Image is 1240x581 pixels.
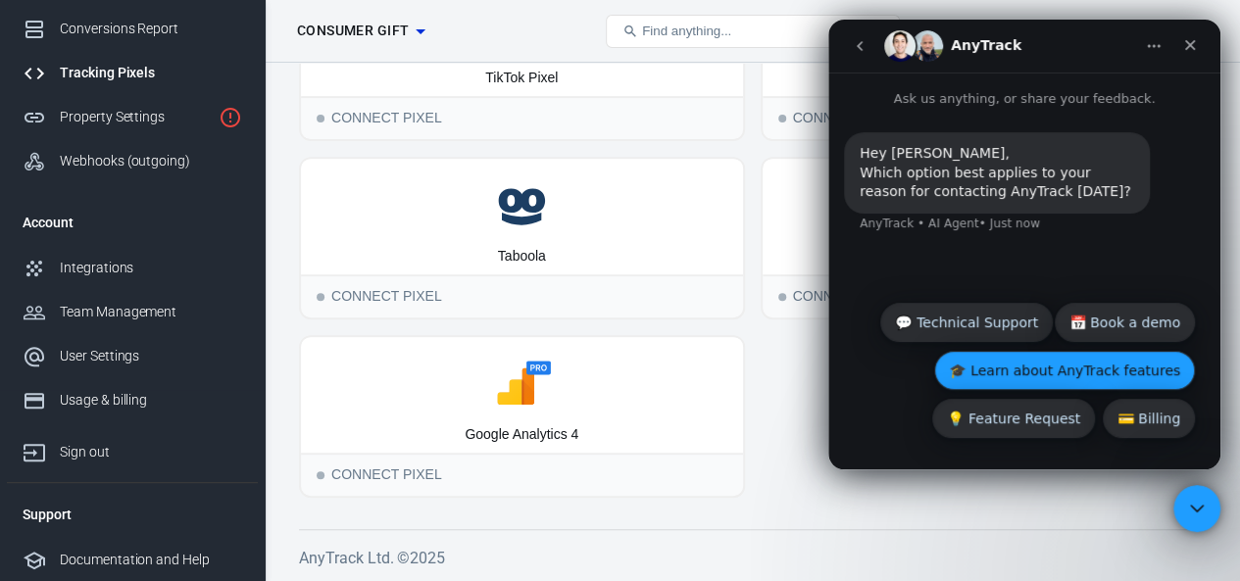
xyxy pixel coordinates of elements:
div: TikTok Pixel [485,69,558,88]
div: Taboola [498,247,546,266]
span: Connect Pixel [317,471,324,479]
div: Property Settings [60,107,211,127]
div: Documentation and Help [60,550,242,570]
div: Tracking Pixels [60,63,242,83]
span: Connect Pixel [317,115,324,122]
span: Connect Pixel [317,293,324,301]
div: Connect Pixel [301,274,743,317]
svg: Property is not installed yet [219,106,242,129]
a: Sign out [1177,8,1224,55]
iframe: Intercom live chat [828,20,1220,469]
div: Conversions Report [60,19,242,39]
a: Webhooks (outgoing) [7,139,258,183]
a: Conversions Report [7,7,258,51]
a: User Settings [7,334,258,378]
div: Connect Pixel [301,453,743,496]
span: Connect Pixel [778,293,786,301]
a: Usage & billing [7,378,258,422]
span: Consumer Gift [297,19,409,43]
span: Find anything... [642,24,731,38]
div: Usage & billing [60,390,242,411]
div: Team Management [60,302,242,322]
button: Consumer Gift [289,13,432,49]
button: OutbrainConnect PixelConnect Pixel [761,157,1207,319]
div: Connect Pixel [301,96,743,139]
a: Property Settings [7,95,258,139]
h6: AnyTrack Ltd. © 2025 [299,546,1206,570]
div: User Settings [60,346,242,366]
li: Support [7,491,258,538]
div: Sign out [60,442,242,462]
div: Google Analytics 4 [465,425,578,445]
iframe: Intercom live chat [1173,485,1220,532]
div: Webhooks (outgoing) [60,151,242,171]
div: Connect Pixel [763,274,1205,317]
div: Integrations [60,258,242,278]
li: Account [7,199,258,246]
span: Connect Pixel [778,115,786,122]
div: Connect Pixel [763,96,1205,139]
a: Team Management [7,290,258,334]
a: Sign out [7,422,258,474]
a: Tracking Pixels [7,51,258,95]
button: Find anything...⌘ + K [606,15,900,48]
a: Integrations [7,246,258,290]
button: Google Analytics 4Connect PixelConnect Pixel [299,335,745,498]
button: TaboolaConnect PixelConnect Pixel [299,157,745,319]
